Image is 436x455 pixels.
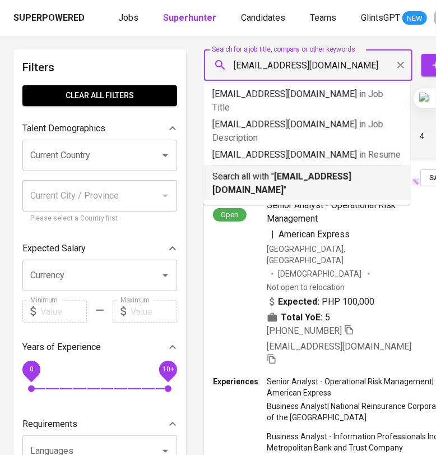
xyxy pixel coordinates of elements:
[271,228,274,241] span: |
[22,85,177,106] button: Clear All filters
[22,413,177,435] div: Requirements
[22,237,177,260] div: Expected Salary
[22,341,101,354] p: Years of Experience
[267,341,411,352] span: [EMAIL_ADDRESS][DOMAIN_NAME]
[393,57,409,73] button: Clear
[361,12,400,23] span: GlintsGPT
[13,12,87,25] a: Superpowered
[212,171,351,195] b: [EMAIL_ADDRESS][DOMAIN_NAME]
[157,268,173,283] button: Open
[278,295,319,309] b: Expected:
[118,11,141,25] a: Jobs
[241,12,285,23] span: Candidates
[241,11,287,25] a: Candidates
[163,11,219,25] a: Superhunter
[278,268,363,279] span: [DEMOGRAPHIC_DATA]
[22,122,105,135] p: Talent Demographics
[267,325,342,336] span: [PHONE_NUMBER]
[213,376,267,387] p: Experiences
[22,336,177,359] div: Years of Experience
[40,300,87,323] input: Value
[29,366,33,374] span: 0
[30,213,169,224] p: Please select a Country first
[325,311,330,324] span: 5
[31,89,168,103] span: Clear All filters
[310,11,338,25] a: Teams
[402,13,427,24] span: NEW
[118,12,138,23] span: Jobs
[359,149,401,160] span: in Resume
[22,58,177,76] h6: Filters
[157,148,173,163] button: Open
[212,88,401,114] p: [EMAIL_ADDRESS][DOMAIN_NAME]
[267,282,345,293] p: Not open to relocation
[13,12,85,25] div: Superpowered
[212,148,401,162] p: [EMAIL_ADDRESS][DOMAIN_NAME]
[22,117,177,140] div: Talent Demographics
[413,127,431,145] button: Go to page 4
[162,366,174,374] span: 10+
[212,170,401,197] p: Search all with " "
[217,210,243,219] span: Open
[281,311,323,324] b: Total YoE:
[267,243,420,266] div: [GEOGRAPHIC_DATA], [GEOGRAPHIC_DATA]
[267,200,396,224] span: Senior Analyst - Operational Risk Management
[212,118,401,145] p: [EMAIL_ADDRESS][DOMAIN_NAME]
[310,12,336,23] span: Teams
[163,12,216,23] b: Superhunter
[22,417,77,431] p: Requirements
[361,11,427,25] a: GlintsGPT NEW
[131,300,177,323] input: Value
[279,229,350,240] span: American Express
[411,177,420,186] img: magic_wand.svg
[22,242,86,255] p: Expected Salary
[267,295,374,309] div: PHP 100,000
